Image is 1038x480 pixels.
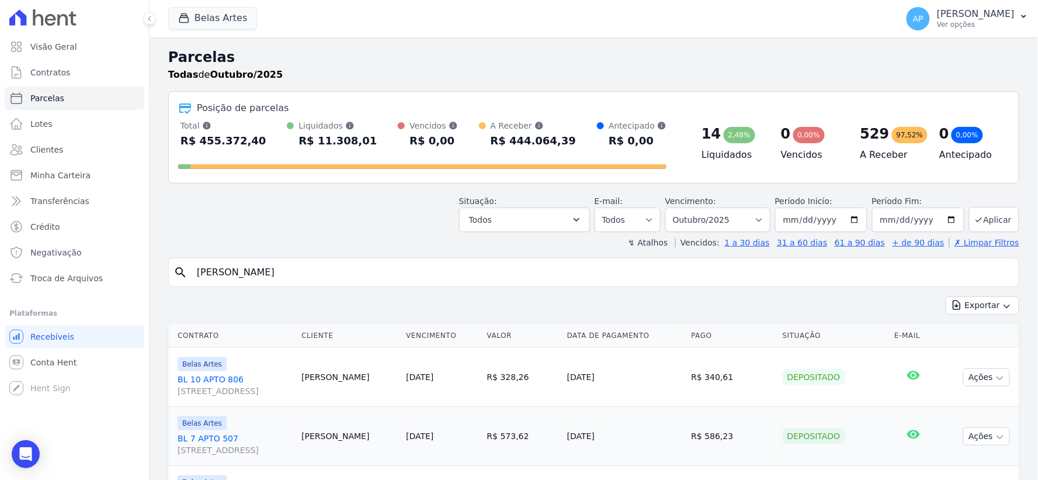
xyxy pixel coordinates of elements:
p: [PERSON_NAME] [937,8,1015,20]
h4: Liquidados [702,148,762,162]
td: [DATE] [563,407,687,466]
span: Transferências [30,195,89,207]
span: Clientes [30,144,63,156]
span: [STREET_ADDRESS] [178,444,292,456]
div: Depositado [783,428,845,444]
div: R$ 11.308,01 [298,132,377,150]
a: Crédito [5,215,144,239]
strong: Outubro/2025 [210,69,283,80]
strong: Todas [168,69,199,80]
a: [DATE] [406,372,433,382]
th: Data de Pagamento [563,324,687,348]
td: [PERSON_NAME] [297,348,401,407]
span: Todos [469,213,492,227]
h2: Parcelas [168,47,1019,68]
button: Ações [963,368,1010,386]
th: Valor [482,324,563,348]
a: Troca de Arquivos [5,267,144,290]
div: R$ 0,00 [609,132,666,150]
div: 0,00% [793,127,825,143]
div: 14 [702,125,721,143]
span: Contratos [30,67,70,78]
th: Vencimento [401,324,482,348]
a: [DATE] [406,431,433,441]
button: Todos [459,208,590,232]
td: [DATE] [563,348,687,407]
div: 0,00% [952,127,983,143]
div: Posição de parcelas [197,101,289,115]
a: Transferências [5,189,144,213]
span: Negativação [30,247,82,258]
span: Lotes [30,118,53,130]
a: ✗ Limpar Filtros [949,238,1019,247]
a: Recebíveis [5,325,144,348]
a: Negativação [5,241,144,264]
span: [STREET_ADDRESS] [178,385,292,397]
div: Depositado [783,369,845,385]
span: AP [913,15,924,23]
span: Troca de Arquivos [30,272,103,284]
td: R$ 573,62 [482,407,563,466]
th: Situação [778,324,890,348]
a: Parcelas [5,87,144,110]
div: R$ 455.372,40 [180,132,266,150]
a: BL 10 APTO 806[STREET_ADDRESS] [178,374,292,397]
button: AP [PERSON_NAME] Ver opções [897,2,1038,35]
label: ↯ Atalhos [628,238,668,247]
a: + de 90 dias [893,238,945,247]
button: Ações [963,427,1010,446]
button: Belas Artes [168,7,257,29]
label: Vencidos: [675,238,720,247]
p: Ver opções [937,20,1015,29]
span: Recebíveis [30,331,74,343]
input: Buscar por nome do lote ou do cliente [190,261,1014,284]
th: Pago [686,324,777,348]
div: R$ 0,00 [409,132,457,150]
th: Cliente [297,324,401,348]
div: 0 [939,125,949,143]
div: A Receber [491,120,577,132]
a: Minha Carteira [5,164,144,187]
a: Contratos [5,61,144,84]
button: Exportar [946,296,1019,315]
th: E-mail [890,324,938,348]
div: Total [180,120,266,132]
label: Período Fim: [872,195,964,208]
label: Vencimento: [665,196,716,206]
button: Aplicar [969,207,1019,232]
a: 1 a 30 dias [725,238,770,247]
div: 529 [860,125,890,143]
h4: A Receber [860,148,921,162]
td: R$ 328,26 [482,348,563,407]
div: Open Intercom Messenger [12,440,40,468]
div: Liquidados [298,120,377,132]
td: R$ 340,61 [686,348,777,407]
span: Minha Carteira [30,170,91,181]
div: Plataformas [9,306,140,320]
h4: Vencidos [781,148,842,162]
a: Clientes [5,138,144,161]
span: Crédito [30,221,60,233]
p: de [168,68,283,82]
label: E-mail: [595,196,623,206]
span: Conta Hent [30,357,77,368]
label: Situação: [459,196,497,206]
a: Conta Hent [5,351,144,374]
a: 31 a 60 dias [777,238,827,247]
i: search [173,265,188,279]
div: 0 [781,125,791,143]
span: Belas Artes [178,357,227,371]
a: 61 a 90 dias [835,238,885,247]
td: R$ 586,23 [686,407,777,466]
div: R$ 444.064,39 [491,132,577,150]
div: Vencidos [409,120,457,132]
span: Belas Artes [178,416,227,430]
div: Antecipado [609,120,666,132]
div: 97,52% [892,127,928,143]
a: Visão Geral [5,35,144,58]
span: Visão Geral [30,41,77,53]
label: Período Inicío: [775,196,832,206]
a: BL 7 APTO 507[STREET_ADDRESS] [178,433,292,456]
th: Contrato [168,324,297,348]
h4: Antecipado [939,148,1000,162]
